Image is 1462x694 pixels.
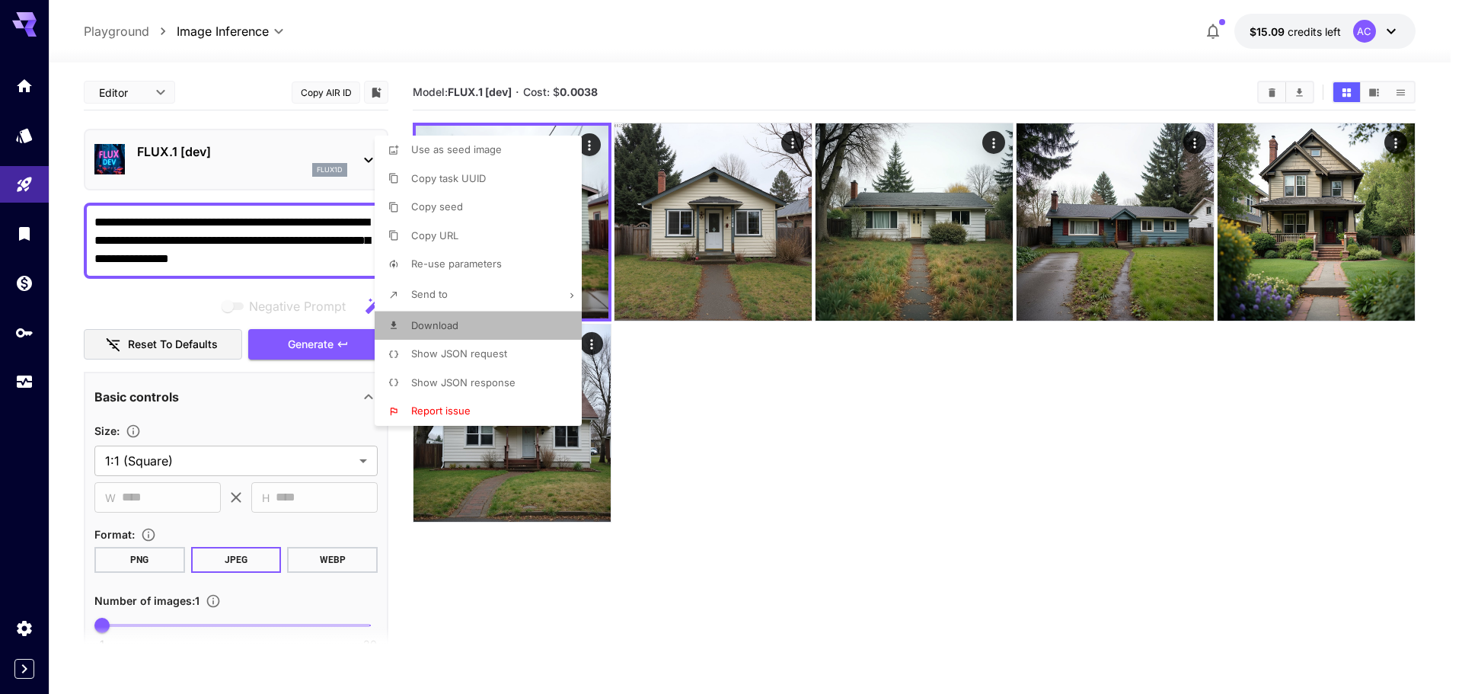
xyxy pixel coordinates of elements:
span: Copy seed [411,200,463,213]
span: Re-use parameters [411,257,502,270]
span: Send to [411,288,448,300]
span: Use as seed image [411,143,502,155]
span: Show JSON request [411,347,507,360]
span: Download [411,319,458,331]
span: Report issue [411,405,471,417]
span: Show JSON response [411,376,516,389]
span: Copy task UUID [411,172,486,184]
span: Copy URL [411,229,458,241]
